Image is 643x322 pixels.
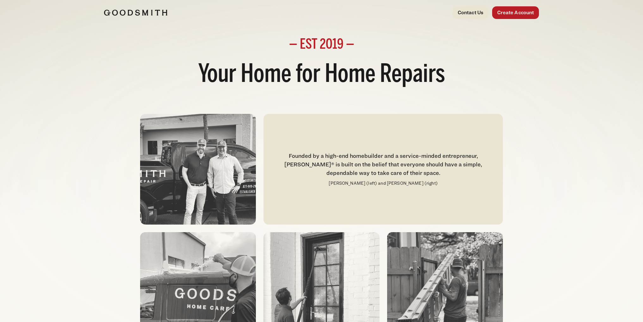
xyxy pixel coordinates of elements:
[104,59,539,91] h1: Your Home for Home Repairs
[104,38,539,52] h2: — EST 2019 —
[453,6,489,19] a: Contact Us
[329,180,437,187] p: [PERSON_NAME] (left) and [PERSON_NAME] (right)
[271,152,495,177] div: Founded by a high-end homebuilder and a service-minded entrepreneur, [PERSON_NAME]® is built on t...
[104,9,167,16] img: Goodsmith
[492,6,539,19] a: Create Account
